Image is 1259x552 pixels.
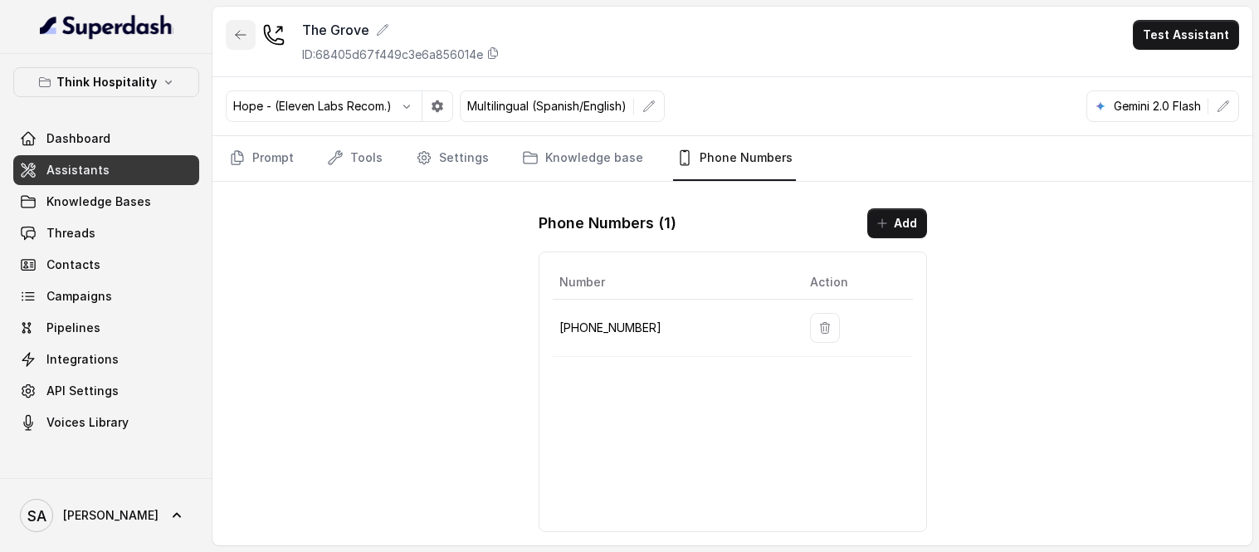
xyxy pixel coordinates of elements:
a: Phone Numbers [673,136,796,181]
button: Test Assistant [1133,20,1239,50]
a: Knowledge base [519,136,647,181]
span: Pipelines [46,320,100,336]
a: API Settings [13,376,199,406]
a: [PERSON_NAME] [13,492,199,539]
p: Hope - (Eleven Labs Recom.) [233,98,392,115]
button: Add [867,208,927,238]
svg: google logo [1094,100,1107,113]
span: Campaigns [46,288,112,305]
a: Assistants [13,155,199,185]
a: Pipelines [13,313,199,343]
a: Dashboard [13,124,199,154]
span: API Settings [46,383,119,399]
a: Integrations [13,344,199,374]
img: light.svg [40,13,173,40]
button: Think Hospitality [13,67,199,97]
p: Gemini 2.0 Flash [1114,98,1201,115]
nav: Tabs [226,136,1239,181]
span: Dashboard [46,130,110,147]
p: Think Hospitality [56,72,157,92]
a: Prompt [226,136,297,181]
p: [PHONE_NUMBER] [559,318,783,338]
h1: Phone Numbers ( 1 ) [539,210,676,237]
p: Multilingual (Spanish/English) [467,98,627,115]
span: [PERSON_NAME] [63,507,159,524]
span: Integrations [46,351,119,368]
a: Voices Library [13,408,199,437]
th: Number [553,266,797,300]
span: Assistants [46,162,110,178]
a: Contacts [13,250,199,280]
span: Contacts [46,256,100,273]
span: Threads [46,225,95,242]
th: Action [797,266,913,300]
p: ID: 68405d67f449c3e6a856014e [302,46,483,63]
div: The Grove [302,20,500,40]
a: Tools [324,136,386,181]
a: Threads [13,218,199,248]
a: Settings [412,136,492,181]
a: Campaigns [13,281,199,311]
a: Knowledge Bases [13,187,199,217]
text: SA [27,507,46,525]
span: Voices Library [46,414,129,431]
span: Knowledge Bases [46,193,151,210]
